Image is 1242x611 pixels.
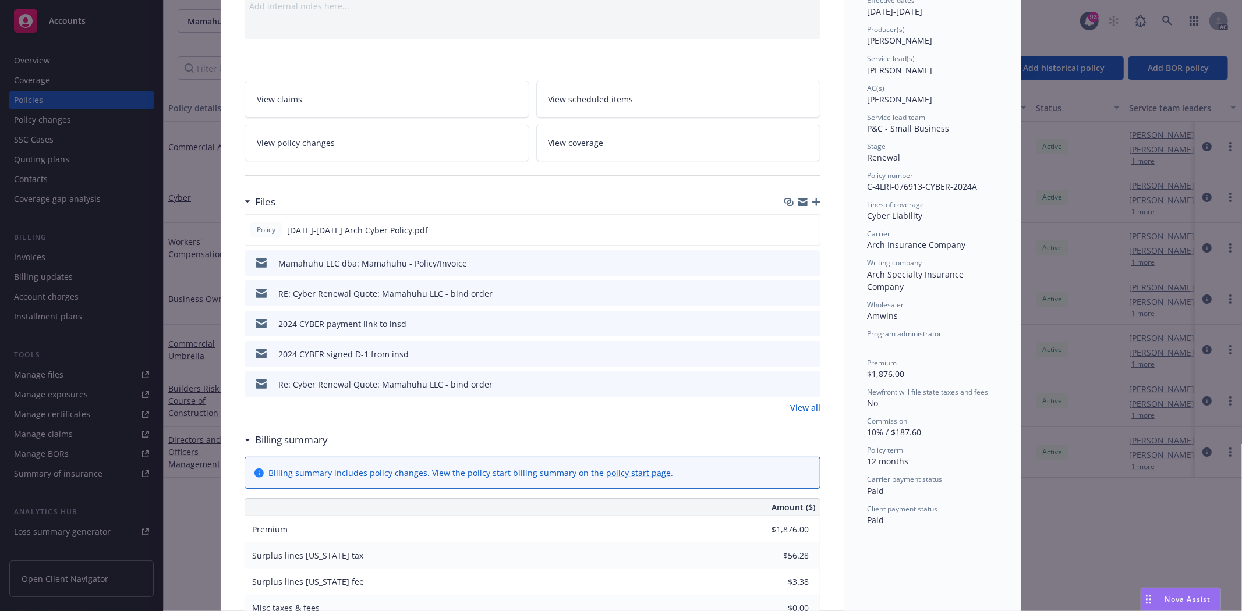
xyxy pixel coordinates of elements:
[278,378,493,390] div: Re: Cyber Renewal Quote: Mamahuhu LLC - bind order
[867,152,900,163] span: Renewal
[257,93,302,105] span: View claims
[867,24,905,34] span: Producer(s)
[257,137,335,149] span: View policy changes
[278,318,406,330] div: 2024 CYBER payment link to insd
[1141,588,1156,610] div: Drag to move
[278,348,409,360] div: 2024 CYBER signed D-1 from insd
[867,210,922,221] span: Cyber Liability
[245,81,529,118] a: View claims
[278,257,467,269] div: Mamahuhu LLC dba: Mamahuhu - Policy/Invoice
[536,81,821,118] a: View scheduled items
[252,550,363,561] span: Surplus lines [US_STATE] tax
[787,318,796,330] button: download file
[867,269,966,292] span: Arch Specialty Insurance Company
[867,485,884,496] span: Paid
[867,514,884,525] span: Paid
[867,65,932,76] span: [PERSON_NAME]
[252,524,288,535] span: Premium
[867,123,949,134] span: P&C - Small Business
[787,378,796,390] button: download file
[245,125,529,161] a: View policy changes
[867,35,932,46] span: [PERSON_NAME]
[786,224,795,236] button: download file
[867,258,922,268] span: Writing company
[287,224,428,236] span: [DATE]-[DATE] Arch Cyber Policy.pdf
[740,547,816,564] input: 0.00
[867,141,886,151] span: Stage
[805,378,816,390] button: preview file
[867,339,870,350] span: -
[867,397,878,408] span: No
[787,348,796,360] button: download file
[867,229,890,239] span: Carrier
[268,467,673,479] div: Billing summary includes policy changes. View the policy start billing summary on the .
[1141,588,1221,611] button: Nova Assist
[790,402,820,414] a: View all
[805,224,815,236] button: preview file
[867,170,913,180] span: Policy number
[867,200,924,209] span: Lines of coverage
[805,257,816,269] button: preview file
[245,432,328,447] div: Billing summary
[1165,594,1211,604] span: Nova Assist
[536,125,821,161] a: View coverage
[254,225,278,235] span: Policy
[867,94,932,105] span: [PERSON_NAME]
[867,427,921,438] span: 10% / $187.60
[867,54,915,63] span: Service lead(s)
[867,504,937,514] span: Client payment status
[252,576,364,587] span: Surplus lines [US_STATE] fee
[255,432,328,447] h3: Billing summary
[867,445,903,455] span: Policy term
[278,287,493,300] div: RE: Cyber Renewal Quote: Mamahuhu LLC - bind order
[867,387,988,397] span: Newfront will file state taxes and fees
[805,287,816,300] button: preview file
[867,310,898,321] span: Amwins
[255,194,275,209] h3: Files
[549,93,634,105] span: View scheduled items
[867,83,884,93] span: AC(s)
[867,358,897,368] span: Premium
[805,318,816,330] button: preview file
[772,501,815,513] span: Amount ($)
[549,137,604,149] span: View coverage
[740,521,816,538] input: 0.00
[867,112,925,122] span: Service lead team
[867,300,904,310] span: Wholesaler
[867,181,977,192] span: C-4LRI-076913-CYBER-2024A
[740,573,816,591] input: 0.00
[245,194,275,209] div: Files
[787,287,796,300] button: download file
[867,329,942,339] span: Program administrator
[867,456,908,467] span: 12 months
[606,467,671,478] a: policy start page
[787,257,796,269] button: download file
[867,416,907,426] span: Commission
[867,239,965,250] span: Arch Insurance Company
[867,474,942,484] span: Carrier payment status
[805,348,816,360] button: preview file
[867,368,904,379] span: $1,876.00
